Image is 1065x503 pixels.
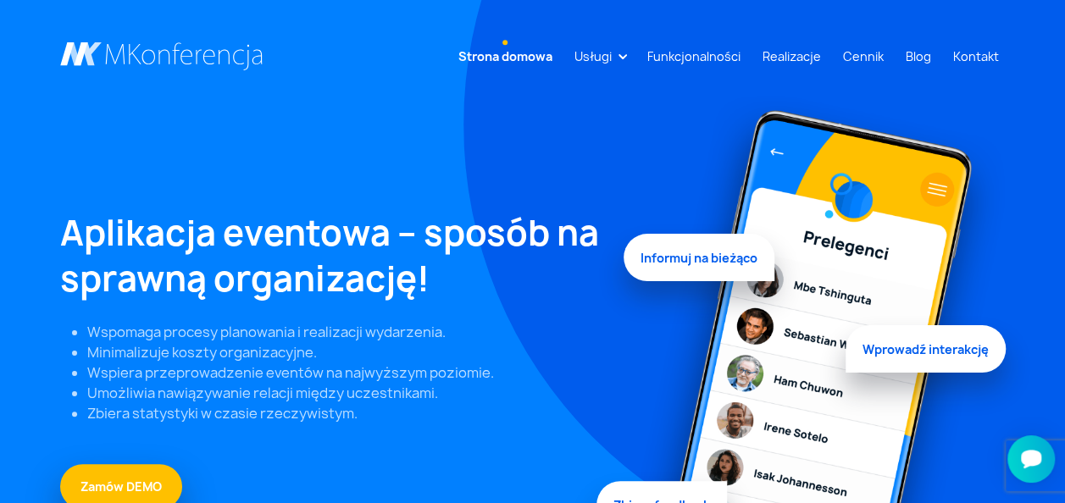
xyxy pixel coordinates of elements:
[624,239,774,286] span: Informuj na bieżąco
[946,41,1006,72] a: Kontakt
[87,362,603,383] li: Wspiera przeprowadzenie eventów na najwyższym poziomie.
[87,342,603,362] li: Minimalizuje koszty organizacyjne.
[87,403,603,423] li: Zbiera statystyki w czasie rzeczywistym.
[452,41,559,72] a: Strona domowa
[836,41,890,72] a: Cennik
[641,41,747,72] a: Funkcjonalności
[846,320,1006,368] span: Wprowadź interakcję
[87,383,603,403] li: Umożliwia nawiązywanie relacji między uczestnikami.
[568,41,618,72] a: Usługi
[1007,435,1055,483] iframe: Smartsupp widget button
[87,322,603,342] li: Wspomaga procesy planowania i realizacji wydarzenia.
[899,41,938,72] a: Blog
[60,210,603,301] h1: Aplikacja eventowa – sposób na sprawną organizację!
[756,41,828,72] a: Realizacje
